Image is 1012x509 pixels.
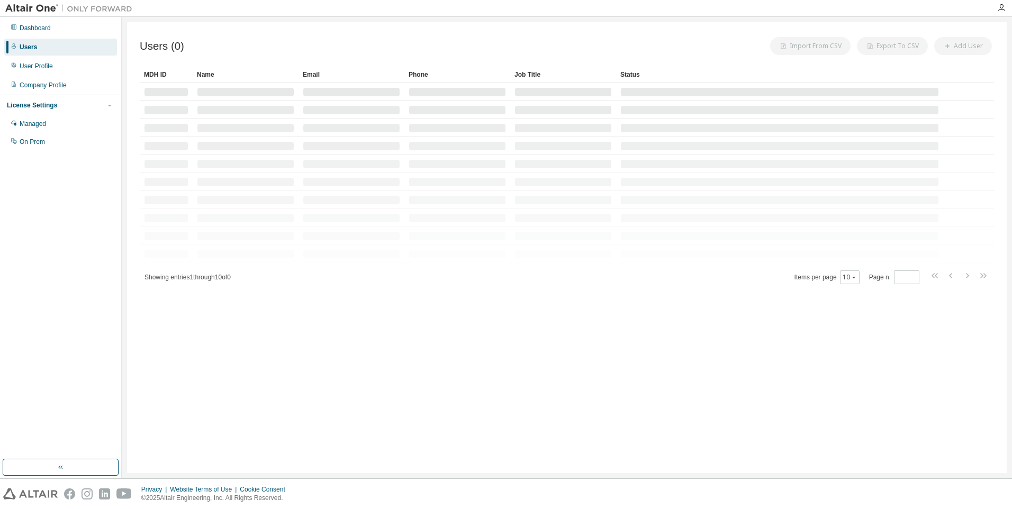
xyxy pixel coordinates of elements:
div: Users [20,43,37,51]
div: Cookie Consent [240,485,291,494]
div: Phone [409,66,506,83]
span: Showing entries 1 through 10 of 0 [144,274,231,281]
div: Dashboard [20,24,51,32]
img: linkedin.svg [99,488,110,499]
div: Managed [20,120,46,128]
div: User Profile [20,62,53,70]
button: Export To CSV [857,37,928,55]
span: Items per page [794,270,860,284]
div: On Prem [20,138,45,146]
div: Job Title [514,66,612,83]
div: Privacy [141,485,170,494]
div: MDH ID [144,66,188,83]
img: altair_logo.svg [3,488,58,499]
span: Users (0) [140,40,184,52]
button: 10 [843,273,857,281]
span: Page n. [869,270,919,284]
div: Company Profile [20,81,67,89]
div: Email [303,66,400,83]
button: Add User [934,37,992,55]
p: © 2025 Altair Engineering, Inc. All Rights Reserved. [141,494,292,503]
div: License Settings [7,101,57,110]
img: Altair One [5,3,138,14]
img: facebook.svg [64,488,75,499]
button: Import From CSV [770,37,851,55]
div: Name [197,66,294,83]
div: Website Terms of Use [170,485,240,494]
img: youtube.svg [116,488,132,499]
img: instagram.svg [82,488,93,499]
div: Status [620,66,939,83]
